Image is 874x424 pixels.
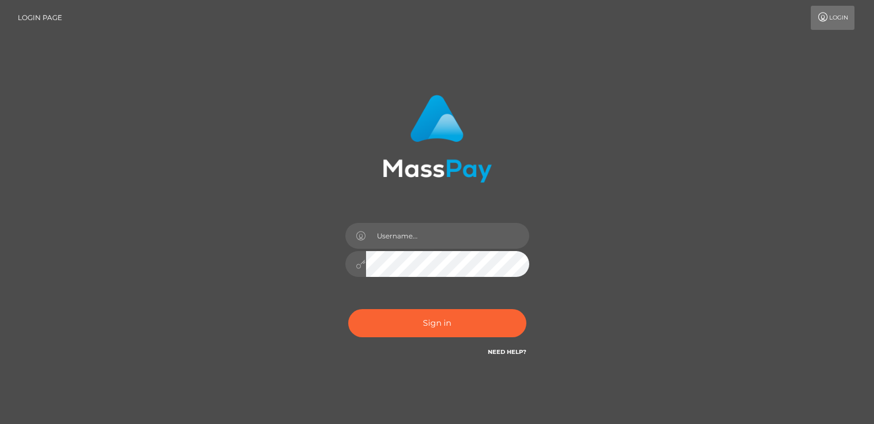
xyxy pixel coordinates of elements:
[348,309,526,337] button: Sign in
[366,223,529,249] input: Username...
[18,6,62,30] a: Login Page
[811,6,854,30] a: Login
[383,95,492,183] img: MassPay Login
[488,348,526,356] a: Need Help?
